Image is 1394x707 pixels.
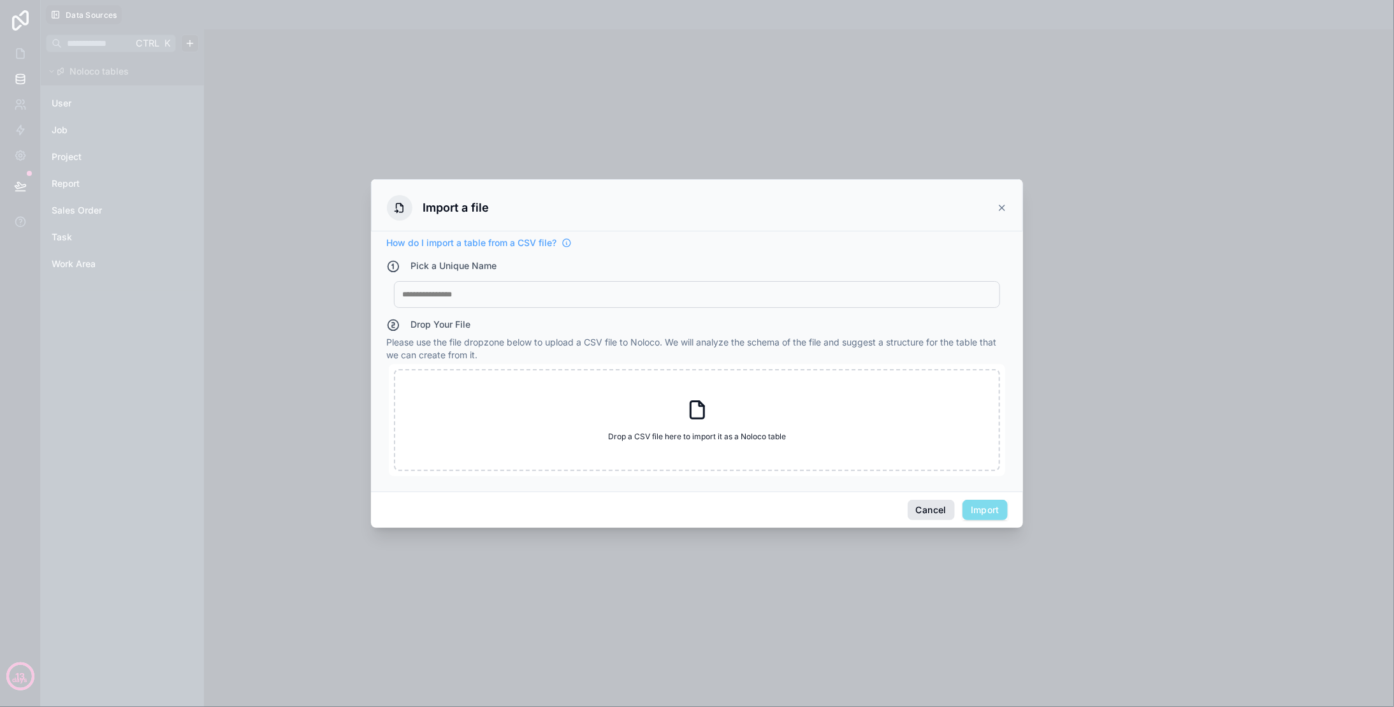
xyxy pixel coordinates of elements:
h3: Import a file [423,199,489,217]
h4: Drop Your File [410,318,470,331]
h4: Pick a Unique Name [410,259,497,273]
a: How do I import a table from a CSV file? [386,237,572,249]
span: How do I import a table from a CSV file? [386,237,556,249]
span: Drop a CSV file here to import it as a Noloco table [608,432,786,442]
button: Cancel [908,500,955,520]
div: Please use the file dropzone below to upload a CSV file to Noloco. We will analyze the schema of ... [386,318,1008,481]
